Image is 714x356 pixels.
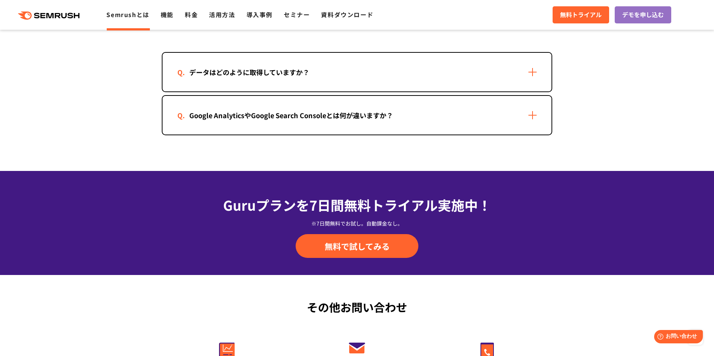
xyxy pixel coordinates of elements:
span: 無料トライアル実施中！ [344,195,491,214]
a: 機能 [161,10,174,19]
iframe: Help widget launcher [648,327,706,348]
div: その他お問い合わせ [162,299,552,315]
a: 無料で試してみる [296,234,418,258]
a: デモを申し込む [615,6,671,23]
span: 無料トライアル [560,10,602,20]
span: 無料で試してみる [325,240,390,252]
div: Google AnalyticsやGoogle Search Consoleとは何が違いますか？ [177,110,405,121]
a: 資料ダウンロード [321,10,373,19]
a: 料金 [185,10,198,19]
a: 活用方法 [209,10,235,19]
a: 無料トライアル [553,6,609,23]
a: セミナー [284,10,310,19]
div: Guruプランを7日間 [162,195,552,215]
span: デモを申し込む [622,10,664,20]
a: Semrushとは [106,10,149,19]
a: 導入事例 [247,10,273,19]
div: データはどのように取得していますか？ [177,67,321,78]
div: ※7日間無料でお試し。自動課金なし。 [162,220,552,227]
